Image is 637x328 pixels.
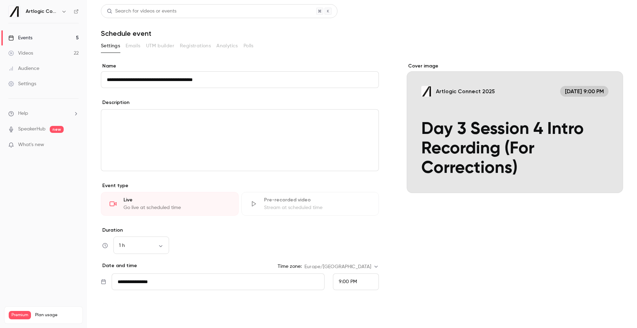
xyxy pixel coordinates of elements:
[9,6,20,17] img: Artlogic Connect 2025
[9,311,31,319] span: Premium
[112,273,325,290] input: Tue, Feb 17, 2026
[101,110,379,171] div: editor
[101,63,379,70] label: Name
[241,192,379,216] div: Pre-recorded videoStream at scheduled time
[8,50,33,57] div: Videos
[264,204,371,211] div: Stream at scheduled time
[70,142,79,148] iframe: Noticeable Trigger
[8,34,32,41] div: Events
[8,80,36,87] div: Settings
[101,99,129,106] label: Description
[101,109,379,171] section: description
[126,42,140,50] span: Emails
[107,8,176,15] div: Search for videos or events
[101,262,137,269] p: Date and time
[18,126,46,133] a: SpeakerHub
[18,110,28,117] span: Help
[101,192,239,216] div: LiveGo live at scheduled time
[18,141,44,149] span: What's new
[244,42,254,50] span: Polls
[101,227,379,234] label: Duration
[216,42,238,50] span: Analytics
[180,42,211,50] span: Registrations
[278,263,302,270] label: Time zone:
[8,110,79,117] li: help-dropdown-opener
[26,8,58,15] h6: Artlogic Connect 2025
[35,312,78,318] span: Plan usage
[113,242,169,249] div: 1 h
[339,279,357,284] span: 9:00 PM
[304,263,379,270] div: Europe/[GEOGRAPHIC_DATA]
[101,309,126,322] button: Save
[146,42,174,50] span: UTM builder
[407,63,623,70] label: Cover image
[8,65,39,72] div: Audience
[50,126,64,133] span: new
[101,182,379,189] p: Event type
[124,197,230,203] div: Live
[124,204,230,211] div: Go live at scheduled time
[333,273,379,290] div: From
[101,29,623,38] h1: Schedule event
[101,40,120,51] button: Settings
[407,63,623,193] section: Cover image
[264,197,371,203] div: Pre-recorded video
